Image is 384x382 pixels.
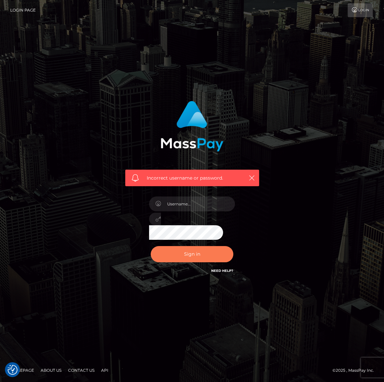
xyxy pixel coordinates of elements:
[65,365,97,375] a: Contact Us
[161,196,235,211] input: Username...
[38,365,64,375] a: About Us
[10,3,36,17] a: Login Page
[151,246,233,262] button: Sign in
[8,365,18,375] img: Revisit consent button
[8,365,18,375] button: Consent Preferences
[98,365,111,375] a: API
[332,367,379,374] div: © 2025 , MassPay Inc.
[7,365,37,375] a: Homepage
[147,175,241,182] span: Incorrect username or password.
[348,3,373,17] a: Login
[161,101,223,151] img: MassPay Login
[211,269,233,273] a: Need Help?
